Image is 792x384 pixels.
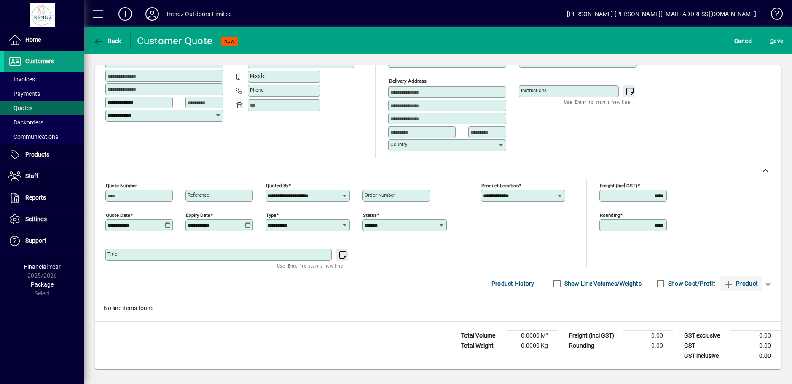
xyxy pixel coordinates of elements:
[567,7,756,21] div: [PERSON_NAME] [PERSON_NAME][EMAIL_ADDRESS][DOMAIN_NAME]
[8,105,32,111] span: Quotes
[521,87,547,93] mat-label: Instructions
[137,34,213,48] div: Customer Quote
[457,341,507,351] td: Total Weight
[565,330,623,341] td: Freight (incl GST)
[4,72,84,87] a: Invoices
[166,7,232,21] div: Trendz Outdoors Limited
[4,209,84,230] a: Settings
[481,182,519,188] mat-label: Product location
[680,351,730,361] td: GST inclusive
[112,6,139,22] button: Add
[107,251,117,257] mat-label: Title
[106,182,137,188] mat-label: Quote number
[25,58,54,65] span: Customers
[563,279,642,288] label: Show Line Volumes/Weights
[600,212,620,218] mat-label: Rounding
[139,6,166,22] button: Profile
[390,141,407,147] mat-label: Country
[31,281,54,288] span: Package
[25,194,46,201] span: Reports
[488,276,538,291] button: Product History
[8,76,35,83] span: Invoices
[730,341,781,351] td: 0.00
[106,212,130,218] mat-label: Quote date
[25,36,41,43] span: Home
[95,295,781,321] div: No line items found
[507,341,558,351] td: 0.0000 Kg
[266,182,288,188] mat-label: Quoted by
[4,130,84,144] a: Communications
[680,341,730,351] td: GST
[8,90,40,97] span: Payments
[765,2,781,29] a: Knowledge Base
[186,212,210,218] mat-label: Expiry date
[734,34,753,48] span: Cancel
[4,187,84,208] a: Reports
[8,133,58,140] span: Communications
[730,351,781,361] td: 0.00
[8,119,43,126] span: Backorders
[4,144,84,165] a: Products
[770,38,773,44] span: S
[277,261,343,270] mat-hint: Use 'Enter' to start a new line
[564,97,630,107] mat-hint: Use 'Enter' to start a new line
[25,216,47,222] span: Settings
[25,151,49,158] span: Products
[565,341,623,351] td: Rounding
[250,73,265,79] mat-label: Mobile
[4,87,84,101] a: Payments
[188,192,209,198] mat-label: Reference
[4,230,84,251] a: Support
[732,33,755,49] button: Cancel
[250,87,263,93] mat-label: Phone
[4,115,84,130] a: Backorders
[680,330,730,341] td: GST exclusive
[724,277,758,290] span: Product
[91,33,123,49] button: Back
[623,341,673,351] td: 0.00
[770,34,783,48] span: ave
[600,182,637,188] mat-label: Freight (incl GST)
[363,212,377,218] mat-label: Status
[4,101,84,115] a: Quotes
[93,38,121,44] span: Back
[768,33,785,49] button: Save
[4,166,84,187] a: Staff
[4,30,84,51] a: Home
[666,279,715,288] label: Show Cost/Profit
[365,192,395,198] mat-label: Order number
[84,33,131,49] app-page-header-button: Back
[457,330,507,341] td: Total Volume
[25,237,46,244] span: Support
[491,277,534,290] span: Product History
[623,330,673,341] td: 0.00
[24,263,61,270] span: Financial Year
[266,212,276,218] mat-label: Type
[720,276,762,291] button: Product
[224,38,235,44] span: NEW
[730,330,781,341] td: 0.00
[507,330,558,341] td: 0.0000 M³
[25,173,38,179] span: Staff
